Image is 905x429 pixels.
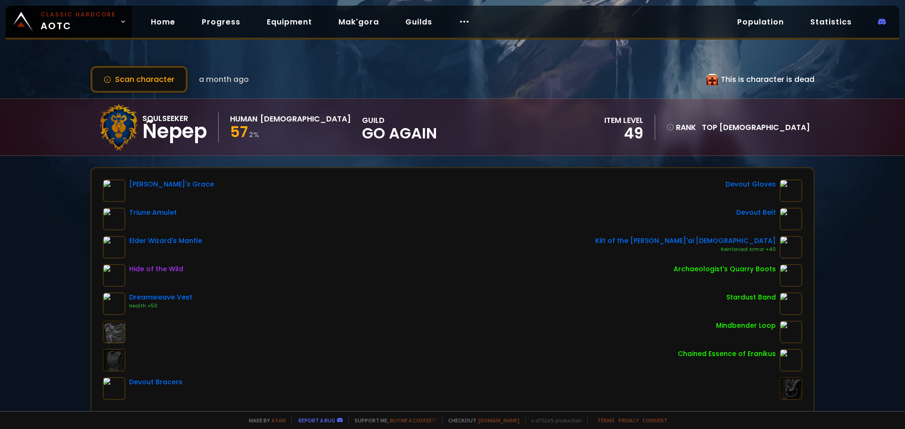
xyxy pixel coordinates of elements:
img: item-10021 [103,292,125,315]
div: [DEMOGRAPHIC_DATA] [260,113,351,125]
span: 57 [230,121,248,142]
div: Human [230,113,257,125]
div: Soulseeker [142,113,207,124]
a: Home [143,12,183,32]
img: item-10455 [780,349,802,372]
img: item-16697 [103,377,125,400]
a: Mak'gora [331,12,387,32]
a: Equipment [259,12,320,32]
div: Ñepep [142,124,207,138]
a: Consent [642,417,667,424]
a: [DOMAIN_NAME] [478,417,519,424]
small: Classic Hardcore [41,10,116,19]
img: item-16692 [780,179,802,202]
div: 49 [604,126,643,140]
div: Reinforced Armor +40 [595,246,776,253]
div: This is character is dead [707,73,814,85]
img: item-7722 [103,208,125,230]
img: item-11908 [780,264,802,287]
div: guild [362,114,437,140]
div: Stardust Band [726,292,776,302]
img: item-13102 [103,179,125,202]
img: item-13013 [103,236,125,259]
span: AOTC [41,10,116,33]
a: Report a bug [298,417,335,424]
div: Health +50 [129,302,192,310]
div: Kilt of the [PERSON_NAME]'ai [DEMOGRAPHIC_DATA] [595,236,776,246]
img: item-18510 [103,264,125,287]
a: a fan [271,417,286,424]
span: GO AGAIN [362,126,437,140]
div: Top [702,121,810,133]
span: a month ago [199,73,249,85]
div: Dreamweave Vest [129,292,192,302]
div: item level [604,114,643,126]
div: [PERSON_NAME]'s Grace [129,179,214,189]
div: Mindbender Loop [716,321,776,331]
a: Progress [194,12,248,32]
div: Hide of the Wild [129,264,183,274]
small: 2 % [249,130,259,139]
a: Population [730,12,791,32]
a: Classic HardcoreAOTC [6,6,132,38]
a: Privacy [618,417,639,424]
div: Devout Bracers [129,377,182,387]
div: Triune Amulet [129,208,177,218]
img: item-10807 [780,236,802,259]
img: item-5009 [780,321,802,343]
div: Devout Belt [736,208,776,218]
span: Support me, [348,417,436,424]
span: Checkout [442,417,519,424]
div: Chained Essence of Eranikus [678,349,776,359]
a: Guilds [398,12,440,32]
button: Scan character [90,66,188,93]
img: item-12055 [780,292,802,315]
a: Terms [597,417,615,424]
a: Buy me a coffee [390,417,436,424]
div: rank [666,121,696,133]
div: Elder Wizard's Mantle [129,236,202,246]
div: Devout Gloves [725,179,776,189]
span: v. d752d5 - production [525,417,582,424]
div: Archaeologist's Quarry Boots [674,264,776,274]
img: item-16696 [780,208,802,230]
span: Made by [243,417,286,424]
a: Statistics [803,12,859,32]
span: [DEMOGRAPHIC_DATA] [719,122,810,133]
